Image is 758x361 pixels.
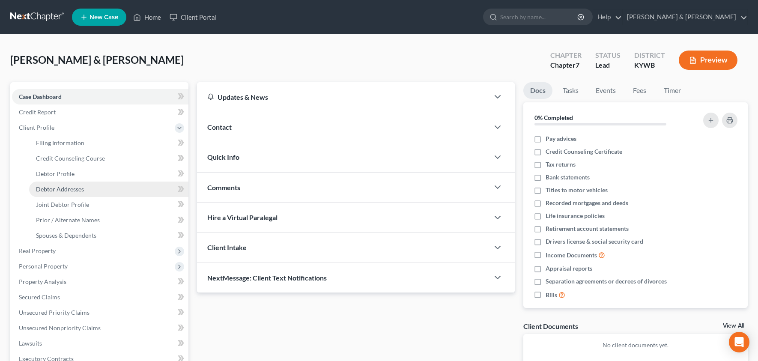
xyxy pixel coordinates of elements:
[576,61,579,69] span: 7
[36,232,96,239] span: Spouses & Dependents
[207,92,479,101] div: Updates & News
[12,320,188,336] a: Unsecured Nonpriority Claims
[657,82,688,99] a: Timer
[19,324,101,331] span: Unsecured Nonpriority Claims
[634,51,665,60] div: District
[29,135,188,151] a: Filing Information
[10,54,184,66] span: [PERSON_NAME] & [PERSON_NAME]
[546,173,590,182] span: Bank statements
[546,134,576,143] span: Pay advices
[534,114,573,121] strong: 0% Completed
[550,51,582,60] div: Chapter
[723,323,744,329] a: View All
[29,212,188,228] a: Prior / Alternate Names
[12,289,188,305] a: Secured Claims
[546,291,557,299] span: Bills
[12,305,188,320] a: Unsecured Priority Claims
[679,51,737,70] button: Preview
[623,9,747,25] a: [PERSON_NAME] & [PERSON_NAME]
[19,124,54,131] span: Client Profile
[634,60,665,70] div: KYWB
[129,9,165,25] a: Home
[207,213,278,221] span: Hire a Virtual Paralegal
[36,170,75,177] span: Debtor Profile
[550,60,582,70] div: Chapter
[546,186,608,194] span: Titles to motor vehicles
[19,247,56,254] span: Real Property
[523,82,552,99] a: Docs
[546,264,592,273] span: Appraisal reports
[12,336,188,351] a: Lawsuits
[546,212,605,220] span: Life insurance policies
[595,51,621,60] div: Status
[29,197,188,212] a: Joint Debtor Profile
[19,278,66,285] span: Property Analysis
[207,274,327,282] span: NextMessage: Client Text Notifications
[556,82,585,99] a: Tasks
[207,183,240,191] span: Comments
[546,237,643,246] span: Drivers license & social security card
[36,216,100,224] span: Prior / Alternate Names
[19,309,90,316] span: Unsecured Priority Claims
[546,199,628,207] span: Recorded mortgages and deeds
[29,182,188,197] a: Debtor Addresses
[19,340,42,347] span: Lawsuits
[90,14,118,21] span: New Case
[36,155,105,162] span: Credit Counseling Course
[546,160,576,169] span: Tax returns
[29,151,188,166] a: Credit Counseling Course
[12,89,188,104] a: Case Dashboard
[626,82,654,99] a: Fees
[207,243,247,251] span: Client Intake
[19,93,62,100] span: Case Dashboard
[546,277,667,286] span: Separation agreements or decrees of divorces
[165,9,221,25] a: Client Portal
[729,332,749,352] div: Open Intercom Messenger
[36,139,84,146] span: Filing Information
[12,104,188,120] a: Credit Report
[29,166,188,182] a: Debtor Profile
[530,341,741,349] p: No client documents yet.
[19,293,60,301] span: Secured Claims
[19,263,68,270] span: Personal Property
[595,60,621,70] div: Lead
[19,108,56,116] span: Credit Report
[546,147,622,156] span: Credit Counseling Certificate
[589,82,623,99] a: Events
[12,274,188,289] a: Property Analysis
[36,201,89,208] span: Joint Debtor Profile
[500,9,579,25] input: Search by name...
[546,224,629,233] span: Retirement account statements
[207,153,239,161] span: Quick Info
[36,185,84,193] span: Debtor Addresses
[593,9,622,25] a: Help
[546,251,597,260] span: Income Documents
[207,123,232,131] span: Contact
[523,322,578,331] div: Client Documents
[29,228,188,243] a: Spouses & Dependents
